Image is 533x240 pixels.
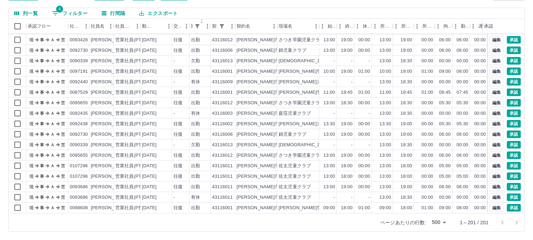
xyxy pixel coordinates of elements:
button: メニュー [181,21,192,31]
div: 19:45 [341,89,353,96]
button: 承認 [507,183,521,191]
div: [PERSON_NAME]児童クラブ [279,121,340,127]
button: 承認 [507,162,521,170]
div: 18:30 [401,58,412,64]
div: 18:30 [401,79,412,85]
div: 01:00 [422,68,433,75]
div: 勤務日 [141,19,172,34]
button: 編集 [489,120,504,128]
div: 06:00 [457,37,468,43]
div: [DATE] [142,37,157,43]
text: 営 [61,37,65,42]
div: 19:00 [401,68,412,75]
div: 0090339 [70,58,88,64]
div: [DATE] [142,47,157,54]
div: 19:45 [401,89,412,96]
div: 13:00 [380,79,391,85]
div: [PERSON_NAME] [91,37,129,43]
div: [PERSON_NAME] [91,110,129,117]
text: 現 [29,79,34,84]
span: 2 [199,18,206,25]
div: 休憩 [354,19,372,34]
div: [PERSON_NAME] [91,58,129,64]
div: [PERSON_NAME]市 [237,89,279,96]
div: 承認 [483,19,519,34]
div: 43116012 [212,37,233,43]
div: 00:00 [358,100,370,106]
div: 06:00 [457,47,468,54]
div: 勤務日 [142,19,154,34]
div: 始業 [328,19,335,34]
button: 承認 [507,120,521,128]
button: 承認 [507,204,521,212]
div: 出勤 [191,100,200,106]
div: 00:00 [358,47,370,54]
div: 43116001 [212,89,233,96]
button: エクスポート [134,8,183,19]
div: 18:30 [401,110,412,117]
div: 社員番号 [68,19,89,34]
div: [PERSON_NAME]学童事務所 [279,68,340,75]
div: 休憩 [363,19,370,34]
div: 19:00 [341,37,353,43]
div: 営業社員(P契約) [115,68,149,75]
div: 終業 [337,19,354,34]
div: 43116013 [212,58,233,64]
div: 00:00 [474,47,486,54]
div: 有休 [191,110,200,117]
div: [PERSON_NAME] [91,100,129,106]
div: 43116001 [212,68,233,75]
div: 01:00 [358,89,370,96]
div: 欠勤 [191,58,200,64]
div: 13:00 [380,110,391,117]
div: 00:00 [474,79,486,85]
div: 営業社員(PT契約) [115,58,152,64]
div: 13:30 [380,121,391,127]
div: [PERSON_NAME]児童クラブ [279,79,340,85]
div: 有休 [191,79,200,85]
div: 19:00 [401,121,412,127]
text: 営 [61,48,65,53]
div: 00:00 [439,79,451,85]
div: [DATE] [142,100,157,106]
div: 現場名 [279,19,292,34]
button: メニュー [81,21,91,31]
div: [PERSON_NAME] [91,79,129,85]
div: - [173,110,175,117]
text: 現 [29,37,34,42]
div: 19:00 [401,37,412,43]
button: 承認 [507,130,521,138]
div: 05:30 [457,100,468,106]
div: 01:00 [358,68,370,75]
button: 編集 [489,193,504,201]
div: 00:00 [422,121,433,127]
div: [DEMOGRAPHIC_DATA][PERSON_NAME]児童クラブ [279,58,392,64]
div: 06:00 [439,37,451,43]
div: 00:00 [474,58,486,64]
button: 編集 [489,151,504,159]
div: [PERSON_NAME]市 [237,58,279,64]
button: メニュー [132,21,143,31]
div: [PERSON_NAME]市 [237,100,279,106]
button: 承認 [507,172,521,180]
text: 現 [29,58,34,63]
div: 00:00 [474,89,486,96]
button: 承認 [507,110,521,117]
button: 編集 [489,141,504,149]
div: 07:45 [457,89,468,96]
text: Ａ [50,79,55,84]
div: 00:00 [439,110,451,117]
text: 事 [40,90,44,95]
div: 05:30 [439,100,451,106]
button: 編集 [489,36,504,44]
div: 所定終業 [393,19,414,34]
div: 往復 [173,121,183,127]
div: 18:30 [341,100,353,106]
div: 営業社員(PT契約) [115,47,152,54]
div: [PERSON_NAME] [91,121,129,127]
button: メニュー [105,21,116,31]
div: 0092435 [70,110,88,117]
text: Ａ [50,37,55,42]
div: 13:00 [380,58,391,64]
div: 0093428 [70,37,88,43]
